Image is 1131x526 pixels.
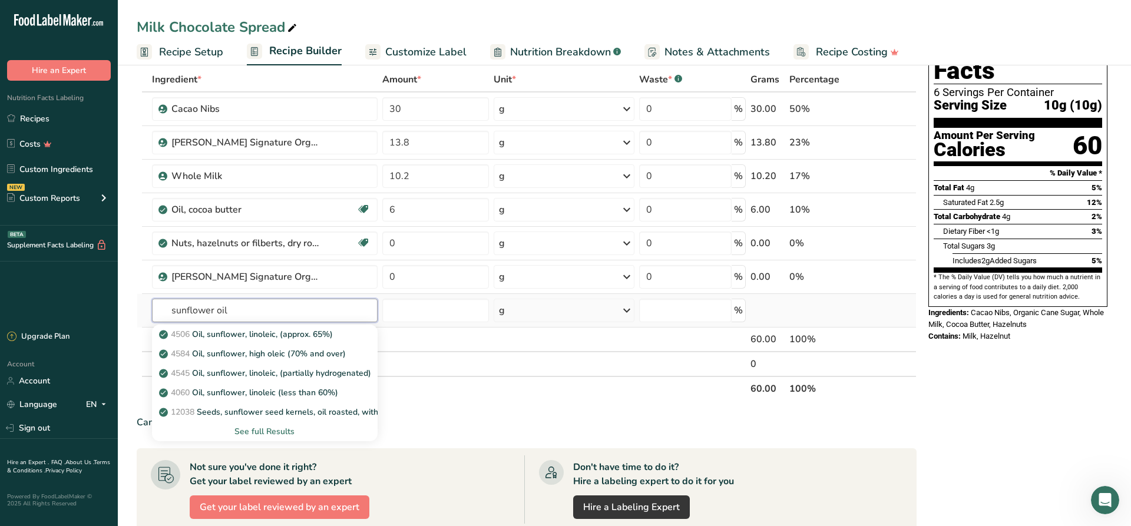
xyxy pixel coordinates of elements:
[65,458,94,467] a: About Us .
[171,368,190,379] span: 4545
[8,231,26,238] div: BETA
[934,87,1102,98] div: 6 Servings Per Container
[1092,256,1102,265] span: 5%
[750,135,784,150] div: 13.80
[1091,486,1119,514] iframe: Intercom live chat
[934,273,1102,302] section: * The % Daily Value (DV) tells you how much a nutrient in a serving of food contributes to a dail...
[963,332,1010,340] span: Milk, Hazelnut
[171,169,319,183] div: Whole Milk
[966,183,974,192] span: 4g
[499,270,505,284] div: g
[171,102,319,116] div: Cacao Nibs
[171,387,190,398] span: 4060
[499,303,505,317] div: g
[750,236,784,250] div: 0.00
[750,270,784,284] div: 0.00
[137,415,917,429] div: Can't find your ingredient?
[1087,198,1102,207] span: 12%
[161,406,407,418] p: Seeds, sunflower seed kernels, oil roasted, without salt
[816,44,888,60] span: Recipe Costing
[644,39,770,65] a: Notes & Attachments
[152,344,378,363] a: 4584Oil, sunflower, high oleic (70% and over)
[748,376,786,401] th: 60.00
[943,242,985,250] span: Total Sugars
[171,270,319,284] div: [PERSON_NAME] Signature Organic Cane Sugar
[934,30,1102,84] h1: Nutrition Facts
[499,236,505,250] div: g
[934,183,964,192] span: Total Fat
[943,198,988,207] span: Saturated Fat
[51,458,65,467] a: FAQ .
[137,39,223,65] a: Recipe Setup
[934,212,1000,221] span: Total Carbohydrate
[1092,183,1102,192] span: 5%
[1073,130,1102,161] div: 60
[750,332,784,346] div: 60.00
[1002,212,1010,221] span: 4g
[159,44,223,60] span: Recipe Setup
[137,16,299,38] div: Milk Chocolate Spread
[161,425,368,438] div: See full Results
[152,325,378,344] a: 4506Oil, sunflower, linoleic, (approx. 65%)
[981,256,990,265] span: 2g
[171,406,194,418] span: 12038
[789,72,839,87] span: Percentage
[494,72,516,87] span: Unit
[200,500,359,514] span: Get your label reviewed by an expert
[573,460,734,488] div: Don't have time to do it? Hire a labeling expert to do it for you
[934,166,1102,180] section: % Daily Value *
[7,192,80,204] div: Custom Reports
[1092,227,1102,236] span: 3%
[953,256,1037,265] span: Includes Added Sugars
[943,227,985,236] span: Dietary Fiber
[152,299,378,322] input: Add Ingredient
[573,495,690,519] a: Hire a Labeling Expert
[750,169,784,183] div: 10.20
[934,141,1035,158] div: Calories
[499,135,505,150] div: g
[161,386,338,399] p: Oil, sunflower, linoleic (less than 60%)
[385,44,467,60] span: Customize Label
[171,236,319,250] div: Nuts, hazelnuts or filberts, dry roasted, without salt added
[7,458,110,475] a: Terms & Conditions .
[750,72,779,87] span: Grams
[161,348,346,360] p: Oil, sunflower, high oleic (70% and over)
[990,198,1004,207] span: 2.5g
[789,135,861,150] div: 23%
[171,135,319,150] div: [PERSON_NAME] Signature Organic Cane Sugar
[664,44,770,60] span: Notes & Attachments
[987,227,999,236] span: <1g
[152,422,378,441] div: See full Results
[639,72,682,87] div: Waste
[510,44,611,60] span: Nutrition Breakdown
[499,169,505,183] div: g
[161,328,333,340] p: Oil, sunflower, linoleic, (approx. 65%)
[928,308,1104,329] span: Cacao Nibs, Organic Cane Sugar, Whole Milk, Cocoa Butter, Hazelnuts
[750,203,784,217] div: 6.00
[171,348,190,359] span: 4584
[499,203,505,217] div: g
[789,203,861,217] div: 10%
[789,102,861,116] div: 50%
[1044,98,1102,113] span: 10g (10g)
[7,493,111,507] div: Powered By FoodLabelMaker © 2025 All Rights Reserved
[247,38,342,66] a: Recipe Builder
[7,458,49,467] a: Hire an Expert .
[987,242,995,250] span: 3g
[86,398,111,412] div: EN
[499,102,505,116] div: g
[789,270,861,284] div: 0%
[365,39,467,65] a: Customize Label
[382,72,421,87] span: Amount
[787,376,863,401] th: 100%
[152,383,378,402] a: 4060Oil, sunflower, linoleic (less than 60%)
[45,467,82,475] a: Privacy Policy
[750,102,784,116] div: 30.00
[1092,212,1102,221] span: 2%
[928,308,969,317] span: Ingredients:
[171,329,190,340] span: 4506
[152,72,201,87] span: Ingredient
[789,236,861,250] div: 0%
[934,98,1007,113] span: Serving Size
[928,332,961,340] span: Contains:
